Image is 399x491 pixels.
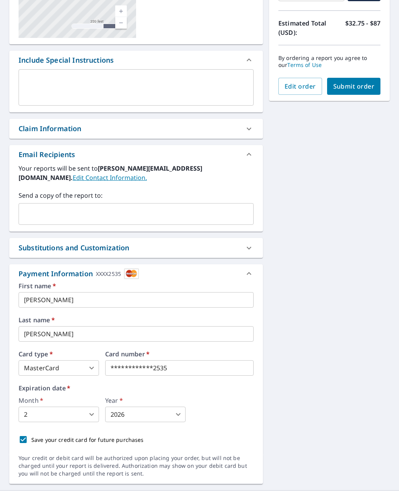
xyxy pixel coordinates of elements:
[105,407,186,422] div: 2026
[327,78,381,95] button: Submit order
[19,149,75,160] div: Email Recipients
[287,61,322,68] a: Terms of Use
[19,454,254,477] div: Your credit or debit card will be authorized upon placing your order, but will not be charged unt...
[285,82,316,91] span: Edit order
[19,397,99,404] label: Month
[115,17,127,29] a: Current Level 17, Zoom Out
[105,351,254,357] label: Card number
[96,269,121,279] div: XXXX2535
[31,436,144,444] p: Save your credit card for future purchases
[9,119,263,139] div: Claim Information
[9,264,263,283] div: Payment InformationXXXX2535cardImage
[19,164,202,182] b: [PERSON_NAME][EMAIL_ADDRESS][DOMAIN_NAME].
[345,19,380,37] p: $32.75 - $87
[19,123,82,134] div: Claim Information
[19,191,254,200] label: Send a copy of the report to:
[19,385,254,391] label: Expiration date
[19,243,130,253] div: Substitutions and Customization
[19,55,114,65] div: Include Special Instructions
[333,82,375,91] span: Submit order
[105,397,186,404] label: Year
[278,78,322,95] button: Edit order
[9,145,263,164] div: Email Recipients
[19,351,99,357] label: Card type
[9,51,263,69] div: Include Special Instructions
[73,173,147,182] a: EditContactInfo
[278,55,380,68] p: By ordering a report you agree to our
[19,407,99,422] div: 2
[115,5,127,17] a: Current Level 17, Zoom In
[19,269,139,279] div: Payment Information
[9,238,263,258] div: Substitutions and Customization
[19,164,254,182] label: Your reports will be sent to
[19,360,99,376] div: MasterCard
[278,19,329,37] p: Estimated Total (USD):
[124,269,139,279] img: cardImage
[19,283,254,289] label: First name
[19,317,254,323] label: Last name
